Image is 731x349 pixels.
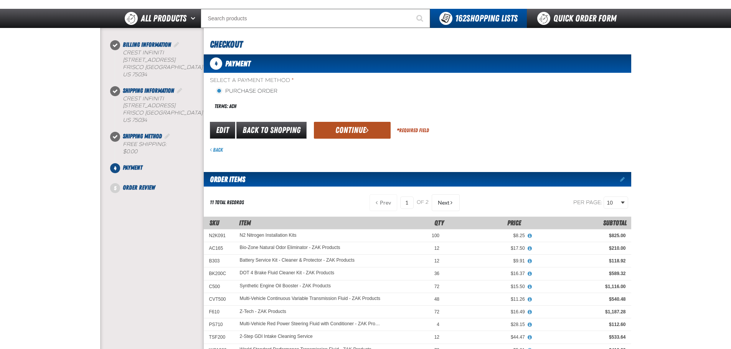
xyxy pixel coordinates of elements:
[434,246,439,251] span: 12
[536,321,626,328] div: $112.60
[123,71,130,78] span: US
[450,283,525,290] div: $15.50
[536,309,626,315] div: $1,187.28
[397,127,429,134] div: Required Field
[210,39,243,50] span: Checkout
[450,233,525,239] div: $8.25
[123,41,171,48] span: Billing Information
[536,270,626,277] div: $589.32
[204,229,234,242] td: N2K091
[204,172,245,187] h2: Order Items
[210,199,244,206] div: 11 total records
[525,321,535,328] button: View All Prices for Multi-Vehicle Red Power Steering Fluid with Conditioner - ZAK Products
[525,283,535,290] button: View All Prices for Synthetic Engine Oil Booster - ZAK Products
[455,13,518,24] span: Shopping Lists
[115,86,204,132] li: Shipping Information. Step 2 of 5. Completed
[525,270,535,277] button: View All Prices for DOT 4 Brake Fluid Cleaner Kit - ZAK Products
[145,64,203,70] span: [GEOGRAPHIC_DATA]
[536,258,626,264] div: $118.92
[240,245,340,251] a: Bio-Zone Natural Odor Eliminator - ZAK Products
[210,219,219,227] a: SKU
[240,233,297,238] a: N2 Nitrogen Installation Kits
[123,184,155,191] span: Order Review
[204,267,234,280] td: BK200C
[240,321,383,327] a: Multi-Vehicle Red Power Steering Fluid with Conditioner - ZAK Products
[145,110,203,116] span: [GEOGRAPHIC_DATA]
[204,331,234,344] td: TSF200
[525,309,535,316] button: View All Prices for Z-Tech - ZAK Products
[536,283,626,290] div: $1,116.00
[216,88,277,95] label: Purchase Order
[240,283,331,289] a: Synthetic Engine Oil Booster - ZAK Products
[123,148,137,155] strong: $0.00
[123,64,144,70] span: FRISCO
[123,102,175,109] span: [STREET_ADDRESS]
[176,87,183,94] a: Edit Shipping Information
[239,219,251,227] span: Item
[210,147,223,153] a: Back
[450,321,525,328] div: $28.15
[132,71,147,78] bdo: 75034
[434,258,439,264] span: 12
[434,271,439,276] span: 36
[607,199,619,207] span: 10
[240,258,355,263] a: Battery Service Kit - Cleaner & Protector - ZAK Products
[434,297,439,302] span: 48
[123,117,130,123] span: US
[115,40,204,86] li: Billing Information. Step 1 of 5. Completed
[536,233,626,239] div: $825.00
[204,242,234,255] td: AC165
[123,87,174,94] span: Shipping Information
[240,334,313,339] a: 2-Step GDI Intake Cleaning Service
[204,318,234,331] td: PS710
[225,59,251,68] span: Payment
[434,219,444,227] span: Qty
[536,296,626,302] div: $540.48
[525,334,535,341] button: View All Prices for 2-Step GDI Intake Cleaning Service
[132,117,147,123] bdo: 75034
[450,245,525,251] div: $17.50
[210,98,417,115] div: Terms: ACH
[525,258,535,265] button: View All Prices for Battery Service Kit - Cleaner & Protector - ZAK Products
[314,122,391,139] button: Continue
[123,164,142,171] span: Payment
[411,9,430,28] button: Start Searching
[123,110,144,116] span: FRISCO
[201,9,430,28] input: Search
[123,49,164,56] span: Crest Infiniti
[123,141,204,156] div: Free Shipping:
[173,41,180,48] a: Edit Billing Information
[123,133,162,140] span: Shipping Method
[123,95,164,102] span: Crest Infiniti
[450,309,525,315] div: $16.49
[430,9,527,28] button: You have 162 Shopping Lists. Open to view details
[115,163,204,183] li: Payment. Step 4 of 5. Not Completed
[438,200,449,206] span: Next Page
[204,280,234,293] td: C500
[434,284,439,289] span: 72
[455,13,466,24] strong: 162
[437,322,439,327] span: 4
[210,77,417,84] span: Select a Payment Method
[450,296,525,302] div: $11.26
[204,305,234,318] td: F610
[432,194,460,211] button: Next Page
[240,270,335,276] a: DOT 4 Brake Fluid Cleaner Kit - ZAK Products
[240,296,381,301] a: Multi-Vehicle Continuous Variable Transmission Fluid - ZAK Products
[450,270,525,277] div: $16.37
[141,11,186,25] span: All Products
[525,233,535,239] button: View All Prices for N2 Nitrogen Installation Kits
[434,334,439,340] span: 12
[620,177,631,182] a: Edit items
[450,334,525,340] div: $44.47
[536,334,626,340] div: $533.64
[210,57,222,70] span: 4
[110,163,120,173] span: 4
[434,309,439,315] span: 72
[417,199,429,206] span: of 2
[603,219,627,227] span: Subtotal
[204,255,234,267] td: B303
[110,183,120,193] span: 5
[123,57,175,63] span: [STREET_ADDRESS]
